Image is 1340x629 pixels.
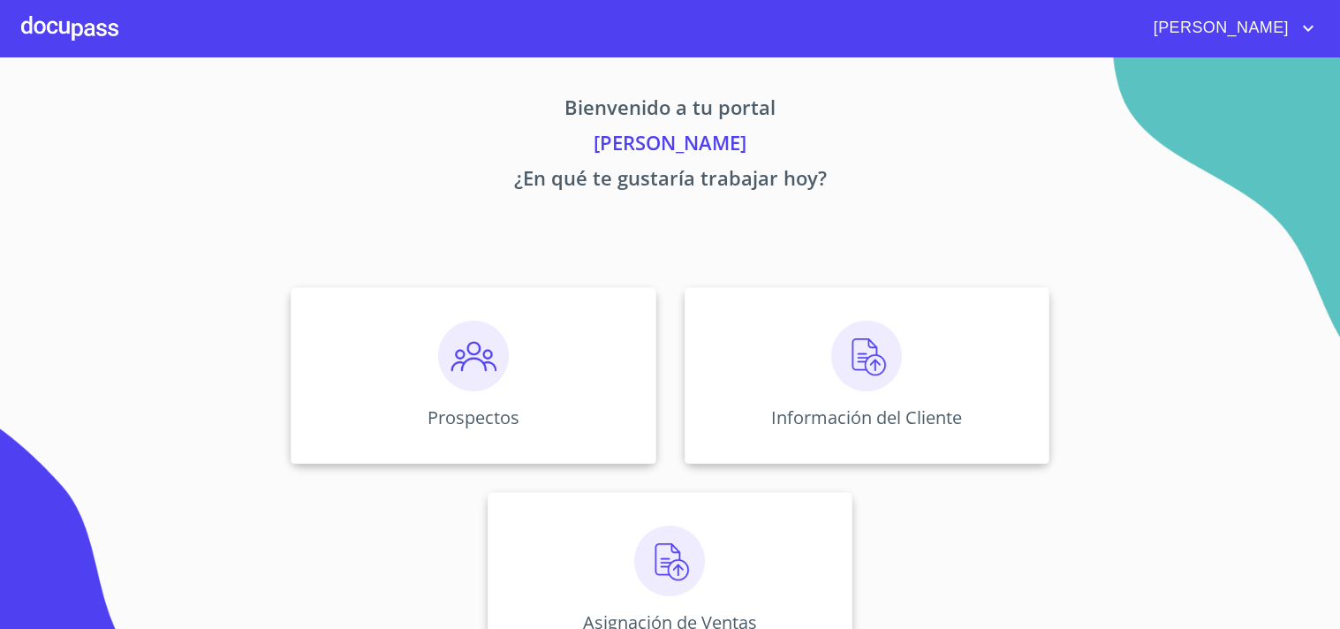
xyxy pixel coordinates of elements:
[126,128,1215,163] p: [PERSON_NAME]
[126,163,1215,199] p: ¿En qué te gustaría trabajar hoy?
[831,321,902,391] img: carga.png
[771,405,962,429] p: Información del Cliente
[634,526,705,596] img: carga.png
[438,321,509,391] img: prospectos.png
[126,93,1215,128] p: Bienvenido a tu portal
[1140,14,1298,42] span: [PERSON_NAME]
[1140,14,1319,42] button: account of current user
[428,405,519,429] p: Prospectos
